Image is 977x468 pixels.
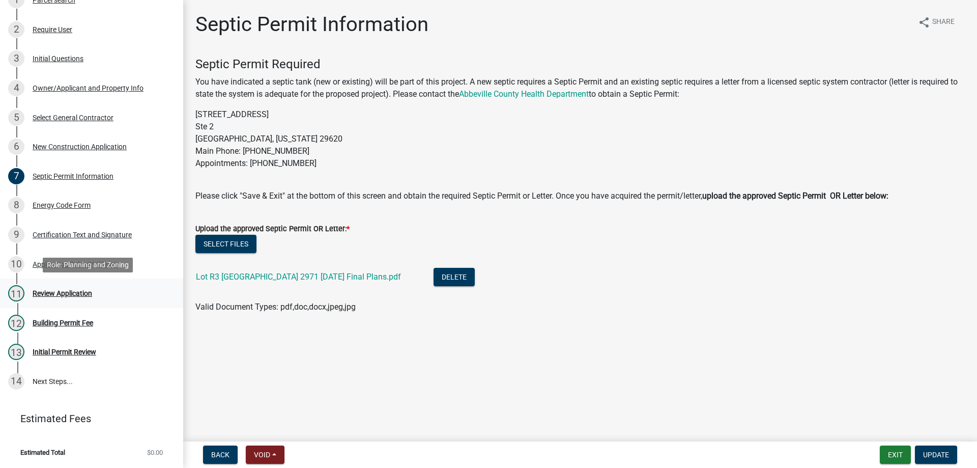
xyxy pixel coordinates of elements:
[196,272,401,282] a: Lot R3 [GEOGRAPHIC_DATA] 2971 [DATE] Final Plans.pdf
[8,80,24,96] div: 4
[8,109,24,126] div: 5
[459,89,589,99] a: Abbeville County Health Department
[8,227,24,243] div: 9
[147,449,163,456] span: $0.00
[923,451,949,459] span: Update
[8,344,24,360] div: 13
[33,261,119,268] div: Application Submittal Form
[254,451,270,459] span: Void
[20,449,65,456] span: Estimated Total
[8,285,24,301] div: 11
[33,202,91,209] div: Energy Code Form
[8,139,24,155] div: 6
[33,173,113,180] div: Septic Permit Information
[33,26,72,33] div: Require User
[33,231,132,238] div: Certification Text and Signature
[195,226,350,233] label: Upload the approved Septic Permit OR Letter:
[434,268,475,286] button: Delete
[195,76,965,100] p: You have indicated a septic tank (new or existing) will be part of this project. A new septic req...
[8,50,24,67] div: 3
[33,55,83,62] div: Initial Questions
[33,114,113,121] div: Select General Contractor
[211,451,229,459] span: Back
[33,319,93,326] div: Building Permit Fee
[43,258,133,272] div: Role: Planning and Zoning
[8,315,24,331] div: 12
[880,446,911,464] button: Exit
[195,57,965,72] h4: Septic Permit Required
[8,168,24,184] div: 7
[932,16,955,29] span: Share
[195,12,428,37] h1: Septic Permit Information
[8,408,167,429] a: Estimated Fees
[33,85,143,92] div: Owner/Applicant and Property Info
[915,446,957,464] button: Update
[702,191,888,201] strong: upload the approved Septic Permit OR Letter below:
[33,290,92,297] div: Review Application
[195,190,965,202] p: Please click "Save & Exit" at the bottom of this screen and obtain the required Septic Permit or ...
[203,446,238,464] button: Back
[910,12,963,32] button: shareShare
[918,16,930,29] i: share
[246,446,284,464] button: Void
[8,373,24,390] div: 14
[8,256,24,272] div: 10
[195,235,256,253] button: Select files
[33,348,96,355] div: Initial Permit Review
[195,108,965,182] p: [STREET_ADDRESS] Ste 2 [GEOGRAPHIC_DATA], [US_STATE] 29620 Main Phone: [PHONE_NUMBER] Appointment...
[195,302,356,312] span: Valid Document Types: pdf,doc,docx,jpeg,jpg
[33,143,127,150] div: New Construction Application
[8,197,24,213] div: 8
[434,273,475,283] wm-modal-confirm: Delete Document
[8,21,24,38] div: 2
